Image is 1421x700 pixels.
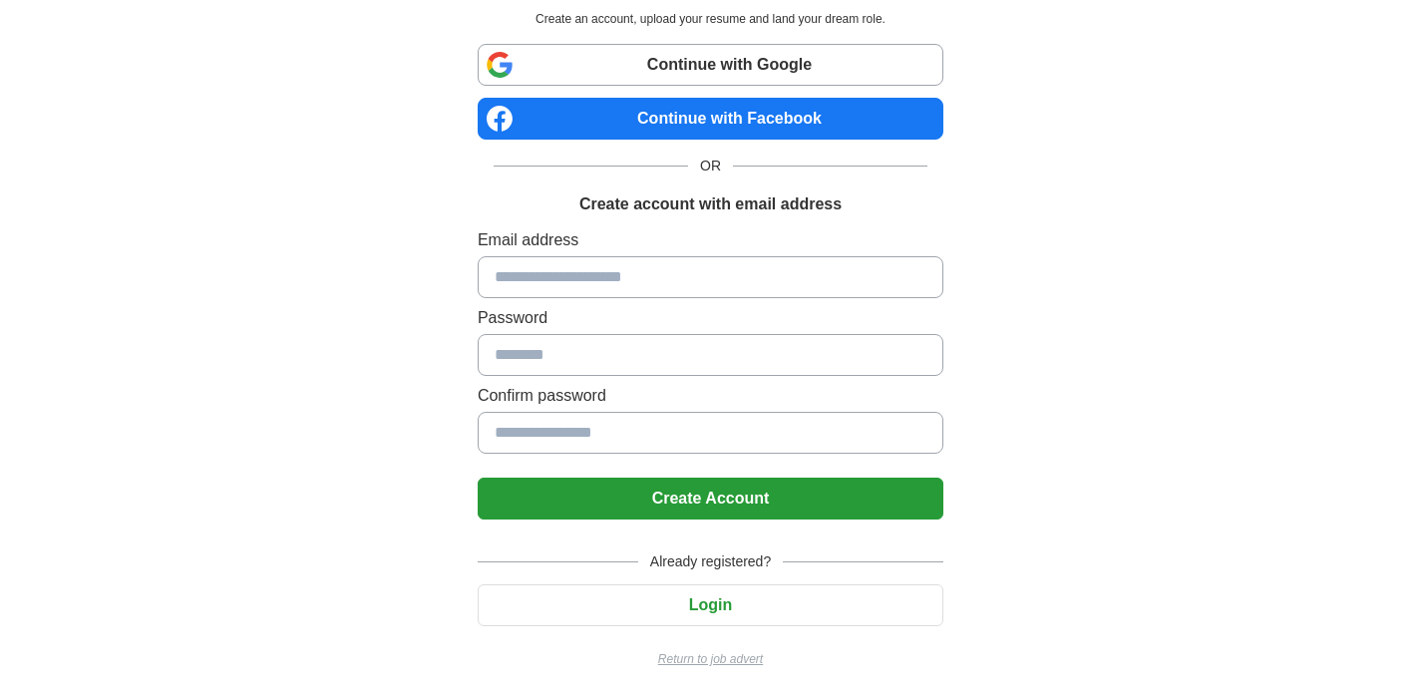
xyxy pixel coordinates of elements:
[478,478,943,520] button: Create Account
[478,306,943,330] label: Password
[478,98,943,140] a: Continue with Facebook
[638,551,783,572] span: Already registered?
[579,192,842,216] h1: Create account with email address
[478,584,943,626] button: Login
[478,384,943,408] label: Confirm password
[478,650,943,668] a: Return to job advert
[688,156,733,176] span: OR
[482,10,939,28] p: Create an account, upload your resume and land your dream role.
[478,228,943,252] label: Email address
[478,596,943,613] a: Login
[478,44,943,86] a: Continue with Google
